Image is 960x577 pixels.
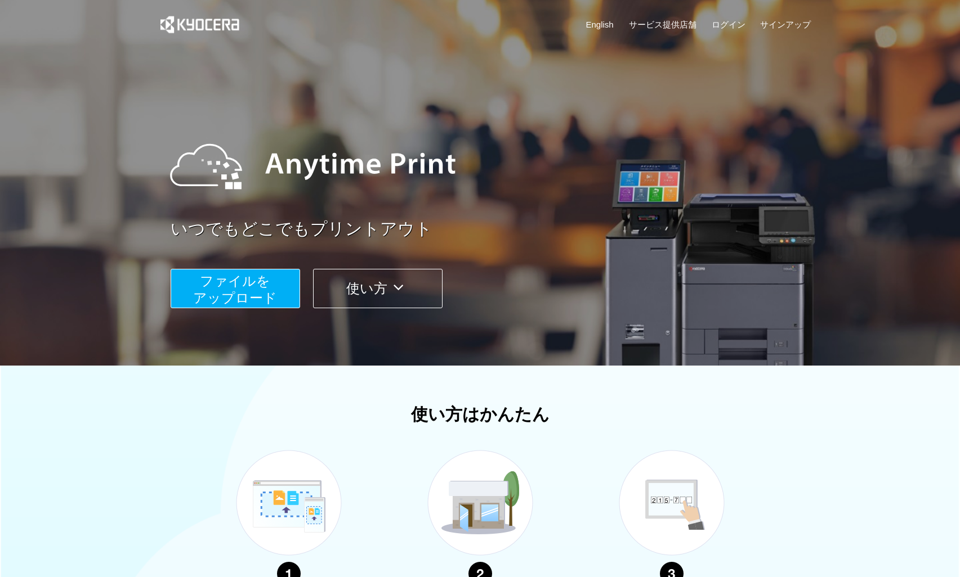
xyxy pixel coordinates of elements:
a: サインアップ [760,19,811,30]
a: ログイン [712,19,745,30]
a: English [586,19,614,30]
a: サービス提供店舗 [629,19,696,30]
span: ファイルを ​​アップロード [193,273,277,305]
button: 使い方 [313,269,443,308]
button: ファイルを​​アップロード [171,269,300,308]
a: いつでもどこでもプリントアウト [171,217,818,241]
